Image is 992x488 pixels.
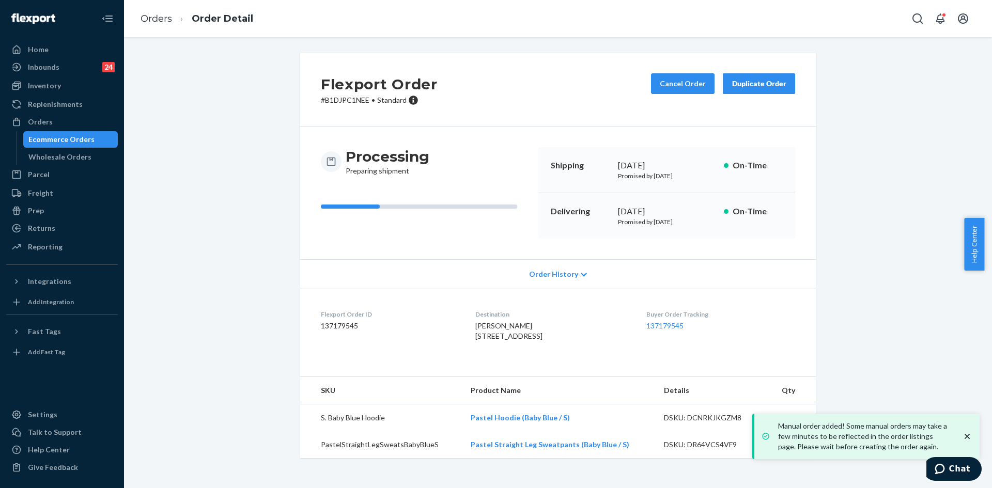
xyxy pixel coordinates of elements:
p: Delivering [551,206,610,217]
th: Details [656,377,769,404]
p: Promised by [DATE] [618,217,716,226]
a: Returns [6,220,118,237]
div: Ecommerce Orders [28,134,95,145]
div: Freight [28,188,53,198]
a: Parcel [6,166,118,183]
p: On-Time [733,206,783,217]
a: 137179545 [646,321,684,330]
th: Product Name [462,377,656,404]
td: S. Baby Blue Hoodie [300,404,462,432]
dt: Buyer Order Tracking [646,310,795,319]
div: Help Center [28,445,70,455]
div: DSKU: DR64VCS4VF9 [664,439,761,450]
a: Wholesale Orders [23,149,118,165]
button: Open notifications [930,8,951,29]
a: Ecommerce Orders [23,131,118,148]
a: Freight [6,185,118,201]
ol: breadcrumbs [132,4,261,34]
a: Add Fast Tag [6,344,118,360]
dt: Flexport Order ID [321,310,459,319]
a: Home [6,41,118,58]
div: Home [28,44,49,55]
a: Order Detail [192,13,253,24]
span: Order History [529,269,578,279]
div: Integrations [28,276,71,287]
div: Give Feedback [28,462,78,473]
p: Promised by [DATE] [618,171,716,180]
h2: Flexport Order [321,73,438,95]
div: Replenishments [28,99,83,109]
a: Orders [6,114,118,130]
div: Inventory [28,81,61,91]
h3: Processing [346,147,429,166]
th: Qty [769,377,816,404]
div: 24 [102,62,115,72]
div: Wholesale Orders [28,152,91,162]
td: PastelStraightLegSweatsBabyBlueS [300,431,462,458]
div: Returns [28,223,55,233]
a: Add Integration [6,294,118,310]
div: Prep [28,206,44,216]
p: # B1DJPC1NEE [321,95,438,105]
div: Talk to Support [28,427,82,437]
div: Settings [28,410,57,420]
a: Replenishments [6,96,118,113]
span: • [371,96,375,104]
p: Shipping [551,160,610,171]
a: Settings [6,406,118,423]
iframe: Opens a widget where you can chat to one of our agents [926,457,982,483]
button: Open account menu [953,8,973,29]
a: Inventory [6,77,118,94]
a: Prep [6,202,118,219]
button: Cancel Order [651,73,715,94]
span: [PERSON_NAME] [STREET_ADDRESS] [475,321,542,340]
div: DSKU: DCNRKJKGZM8 [664,413,761,423]
a: Pastel Hoodie (Baby Blue / S) [471,413,570,422]
a: Inbounds24 [6,59,118,75]
button: Close Navigation [97,8,118,29]
a: Reporting [6,239,118,255]
dd: 137179545 [321,321,459,331]
td: 1 [769,404,816,432]
svg: close toast [962,431,972,442]
button: Fast Tags [6,323,118,340]
a: Pastel Straight Leg Sweatpants (Baby Blue / S) [471,440,629,449]
img: Flexport logo [11,13,55,24]
a: Orders [141,13,172,24]
div: Parcel [28,169,50,180]
dt: Destination [475,310,629,319]
p: Manual order added! Some manual orders may take a few minutes to be reflected in the order listin... [778,421,952,452]
button: Talk to Support [6,424,118,440]
button: Integrations [6,273,118,290]
div: Fast Tags [28,326,61,337]
div: Add Fast Tag [28,348,65,356]
button: Give Feedback [6,459,118,476]
button: Duplicate Order [723,73,795,94]
p: On-Time [733,160,783,171]
th: SKU [300,377,462,404]
div: Duplicate Order [732,78,786,89]
div: [DATE] [618,160,716,171]
a: Help Center [6,442,118,458]
div: [DATE] [618,206,716,217]
div: Preparing shipment [346,147,429,176]
div: Add Integration [28,297,74,306]
span: Standard [377,96,407,104]
button: Help Center [964,218,984,271]
button: Open Search Box [907,8,928,29]
div: Orders [28,117,53,127]
div: Inbounds [28,62,59,72]
div: Reporting [28,242,63,252]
